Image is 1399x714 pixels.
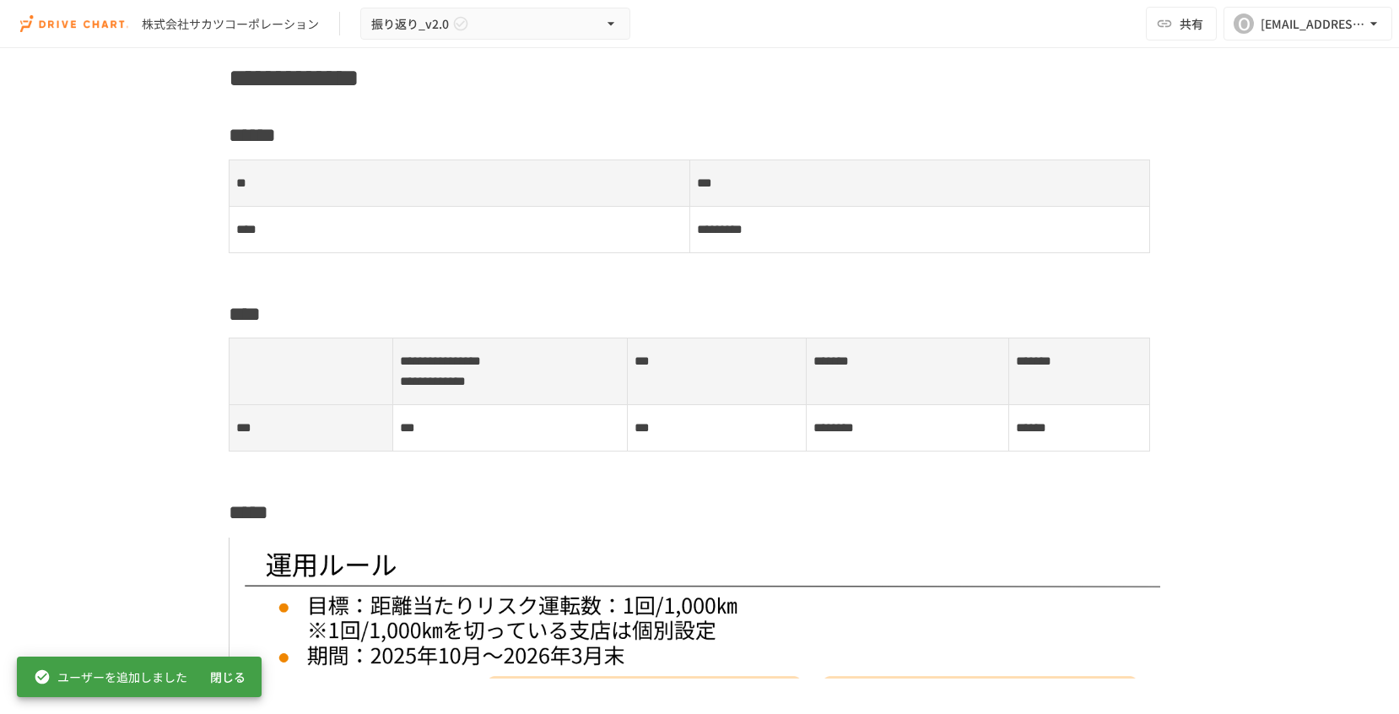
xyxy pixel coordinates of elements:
button: 閉じる [201,662,255,693]
img: i9VDDS9JuLRLX3JIUyK59LcYp6Y9cayLPHs4hOxMB9W [20,10,128,37]
button: O[EMAIL_ADDRESS][DOMAIN_NAME] [1223,7,1392,41]
button: 共有 [1146,7,1217,41]
div: [EMAIL_ADDRESS][DOMAIN_NAME] [1261,14,1365,35]
div: ユーザーを追加しました [34,662,187,692]
button: 振り返り_v2.0 [360,8,630,41]
span: 振り返り_v2.0 [371,14,449,35]
div: O [1234,14,1254,34]
div: 株式会社サカツコーポレーション [142,15,319,33]
span: 共有 [1180,14,1203,33]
